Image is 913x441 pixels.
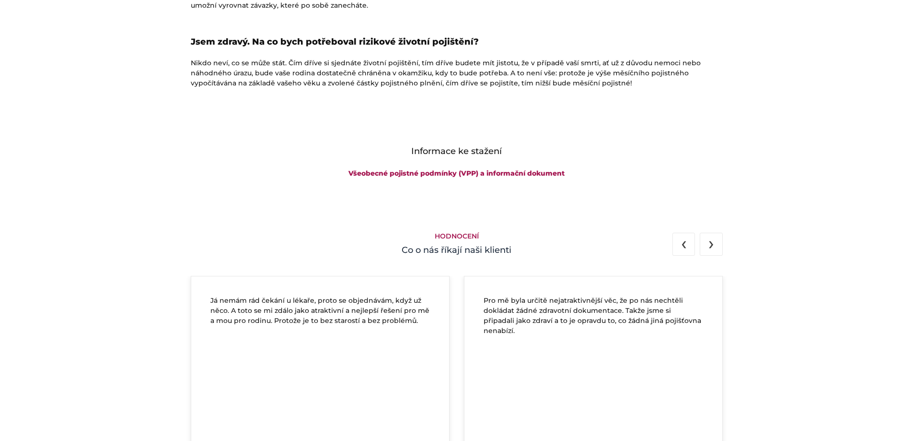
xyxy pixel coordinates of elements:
span: Next [708,232,714,254]
p: Nikdo neví, co se může stát. Čím dříve si sjednáte životní pojištění, tím dříve budete mít jistot... [191,58,723,88]
h5: Hodnocení [191,232,723,240]
p: Já nemám rád čekání u lékaře, proto se objednávám, když už něco. A toto se mi zdálo jako atraktiv... [210,296,430,326]
span: Previous [681,232,687,254]
a: Všeobecné pojistné podmínky (VPP) a informační dokument [348,169,565,178]
p: Pro mě byla určitě nejatraktivnější věc, že po nás nechtěli dokládat žádné zdravotní dokumentace.... [484,296,703,336]
h4: Informace ke stažení [191,145,723,158]
strong: Jsem zdravý. Na co bych potřeboval rizikové životní pojištění? [191,36,479,47]
h4: Co o nás říkají naši klienti [191,244,723,257]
